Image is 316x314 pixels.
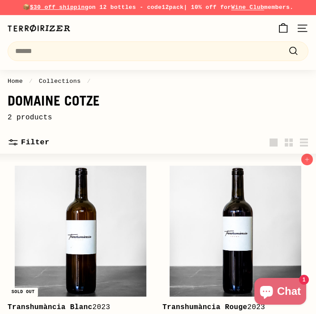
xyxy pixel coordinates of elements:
[27,78,35,85] span: /
[8,3,308,12] p: 📦 on 12 bottles - code | 10% off for members.
[39,78,81,85] a: Collections
[273,15,294,41] a: Cart
[8,302,148,314] div: 2023
[252,278,309,307] inbox-online-store-chat: Shopify online store chat
[8,131,50,154] button: Filter
[162,302,303,314] div: 2023
[30,4,88,11] span: $30 off shipping
[162,303,247,311] b: Transhumància Rouge
[162,4,183,11] strong: 12pack
[8,303,92,311] b: Transhumància Blanc
[8,78,23,85] a: Home
[8,77,308,86] nav: breadcrumbs
[8,93,308,108] h1: Domaine Cotze
[8,112,308,124] p: 2 products
[85,78,93,85] span: /
[231,4,264,11] a: Wine Club
[8,288,38,297] div: Sold out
